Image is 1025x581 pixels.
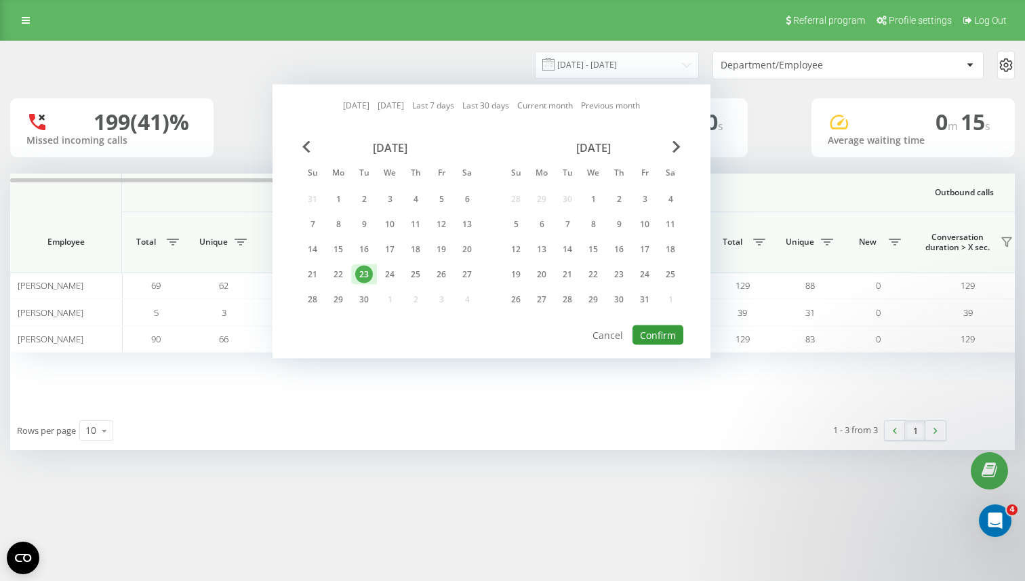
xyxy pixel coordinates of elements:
div: Tue Oct 7, 2025 [555,214,580,235]
span: Unique [783,237,817,247]
div: 28 [559,291,576,308]
a: Last 7 days [412,99,454,112]
span: Previous Month [302,141,310,153]
div: 25 [662,266,679,283]
abbr: Wednesday [380,164,400,184]
div: Tue Oct 28, 2025 [555,289,580,310]
div: 6 [533,216,550,233]
div: Sat Sep 13, 2025 [454,214,480,235]
div: 29 [329,291,347,308]
span: Rows per page [17,424,76,437]
span: 129 [961,333,975,345]
div: 15 [584,241,602,258]
abbr: Tuesday [557,164,578,184]
div: Thu Oct 23, 2025 [606,264,632,285]
div: 15 [329,241,347,258]
div: Tue Oct 21, 2025 [555,264,580,285]
span: 62 [219,279,228,292]
abbr: Sunday [302,164,323,184]
span: New [264,237,298,247]
span: 3 [222,306,226,319]
div: 24 [381,266,399,283]
div: Thu Sep 11, 2025 [403,214,428,235]
div: Sat Oct 25, 2025 [658,264,683,285]
div: 26 [507,291,525,308]
a: 1 [905,421,925,440]
div: Sun Oct 12, 2025 [503,239,529,260]
div: Sun Oct 26, 2025 [503,289,529,310]
span: New [851,237,885,247]
abbr: Friday [635,164,655,184]
div: Mon Sep 8, 2025 [325,214,351,235]
div: 10 [636,216,654,233]
div: Wed Sep 17, 2025 [377,239,403,260]
div: Thu Oct 16, 2025 [606,239,632,260]
span: Unique [197,237,230,247]
div: 19 [433,241,450,258]
span: 90 [151,333,161,345]
abbr: Monday [531,164,552,184]
div: 27 [458,266,476,283]
abbr: Sunday [506,164,526,184]
div: 23 [610,266,628,283]
span: 69 [151,279,161,292]
span: 0 [876,306,881,319]
span: 5 [154,306,159,319]
div: Mon Oct 6, 2025 [529,214,555,235]
div: 4 [662,191,679,208]
div: 21 [559,266,576,283]
div: Wed Oct 22, 2025 [580,264,606,285]
div: Sun Oct 5, 2025 [503,214,529,235]
div: 11 [662,216,679,233]
div: 13 [533,241,550,258]
div: Department/Employee [721,60,883,71]
abbr: Saturday [660,164,681,184]
button: Confirm [632,325,683,345]
div: 199 (41)% [94,109,189,135]
div: Sun Sep 21, 2025 [300,264,325,285]
div: 6 [458,191,476,208]
div: 2 [610,191,628,208]
div: 8 [584,216,602,233]
div: Thu Oct 2, 2025 [606,189,632,209]
div: Mon Oct 20, 2025 [529,264,555,285]
div: Thu Sep 18, 2025 [403,239,428,260]
div: Sun Sep 14, 2025 [300,239,325,260]
div: 1 [329,191,347,208]
div: Thu Sep 25, 2025 [403,264,428,285]
div: 17 [636,241,654,258]
span: 66 [219,333,228,345]
div: Fri Oct 24, 2025 [632,264,658,285]
div: Thu Sep 4, 2025 [403,189,428,209]
div: Tue Sep 23, 2025 [351,264,377,285]
div: 20 [533,266,550,283]
div: 29 [584,291,602,308]
span: 88 [805,279,815,292]
div: Mon Sep 29, 2025 [325,289,351,310]
abbr: Wednesday [583,164,603,184]
span: 31 [805,306,815,319]
div: Sat Sep 6, 2025 [454,189,480,209]
div: 31 [636,291,654,308]
div: Wed Oct 15, 2025 [580,239,606,260]
div: 4 [407,191,424,208]
div: Wed Oct 1, 2025 [580,189,606,209]
span: Profile settings [889,15,952,26]
div: Sat Oct 11, 2025 [658,214,683,235]
div: [DATE] [503,141,683,155]
div: Thu Oct 9, 2025 [606,214,632,235]
button: Open CMP widget [7,542,39,574]
div: 12 [507,241,525,258]
div: 30 [355,291,373,308]
div: 12 [433,216,450,233]
div: 7 [559,216,576,233]
div: 23 [355,266,373,283]
div: 19 [507,266,525,283]
span: 129 [736,333,750,345]
abbr: Tuesday [354,164,374,184]
div: Sun Oct 19, 2025 [503,264,529,285]
div: 3 [381,191,399,208]
span: Employee [22,237,110,247]
div: Tue Sep 9, 2025 [351,214,377,235]
div: Mon Oct 13, 2025 [529,239,555,260]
